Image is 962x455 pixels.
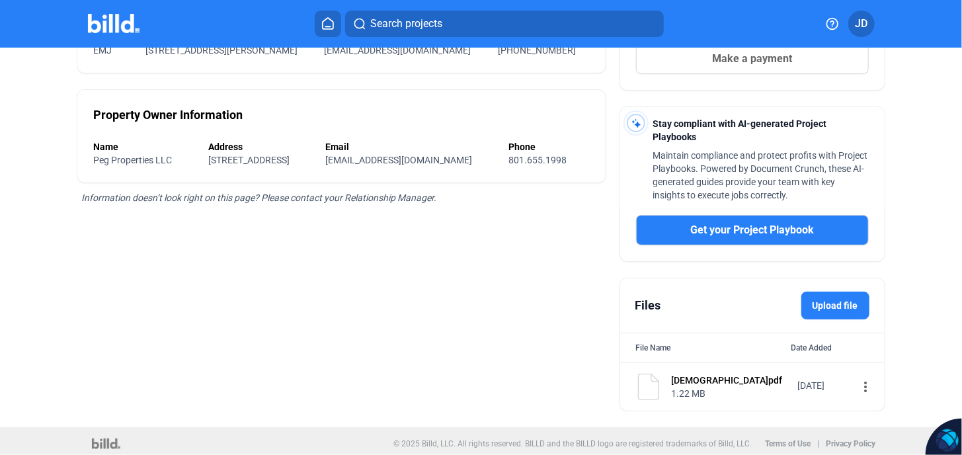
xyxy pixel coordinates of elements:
div: 1.22 MB [672,387,789,400]
mat-icon: more_vert [858,379,874,395]
span: 801.655.1998 [508,155,567,165]
b: Terms of Use [765,439,811,448]
p: © 2025 Billd, LLC. All rights reserved. BILLD and the BILLD logo are registered trademarks of Bil... [393,439,752,448]
label: Upload file [801,292,869,319]
span: EMJ [93,45,112,56]
div: Files [635,296,661,315]
span: [EMAIL_ADDRESS][DOMAIN_NAME] [326,155,473,165]
span: Get your Project Playbook [690,222,814,238]
div: Property Owner Information [93,106,243,124]
div: Phone [508,140,590,153]
img: logo [92,438,120,449]
div: [DEMOGRAPHIC_DATA]pdf [672,374,789,387]
button: Make a payment [636,44,869,74]
span: JD [855,16,867,32]
span: [STREET_ADDRESS][PERSON_NAME] [145,45,298,56]
span: [STREET_ADDRESS] [208,155,290,165]
div: Name [93,140,195,153]
button: JD [848,11,875,37]
b: Privacy Policy [826,439,875,448]
div: Date Added [791,341,869,354]
span: Peg Properties LLC [93,155,172,165]
p: | [817,439,819,448]
img: document [635,374,662,400]
span: [EMAIL_ADDRESS][DOMAIN_NAME] [325,45,471,56]
button: Get your Project Playbook [636,215,869,245]
div: Email [326,140,496,153]
div: File Name [636,341,671,354]
span: [PHONE_NUMBER] [498,45,576,56]
div: Address [208,140,313,153]
span: Maintain compliance and protect profits with Project Playbooks. Powered by Document Crunch, these... [653,150,868,200]
span: Search projects [370,16,442,32]
button: Search projects [345,11,664,37]
span: Make a payment [712,51,792,67]
div: [DATE] [798,379,851,392]
span: Information doesn’t look right on this page? Please contact your Relationship Manager. [81,192,436,203]
span: Stay compliant with AI-generated Project Playbooks [653,118,827,142]
img: Billd Company Logo [88,14,140,33]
